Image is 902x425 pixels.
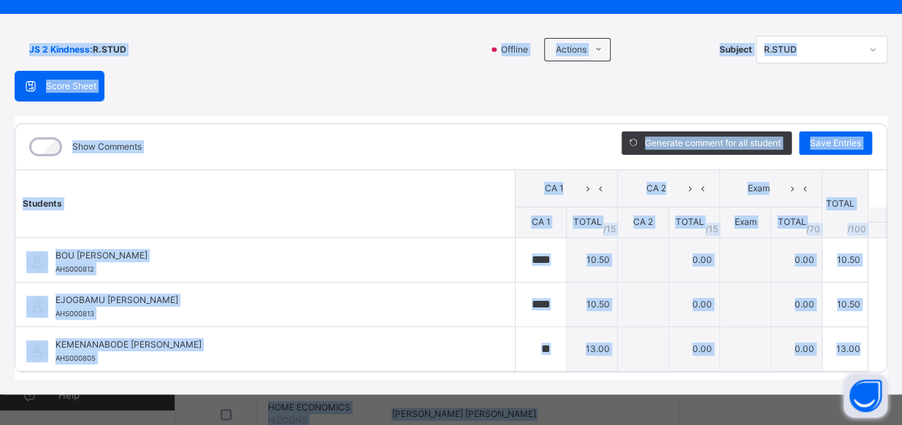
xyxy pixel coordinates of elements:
[668,237,719,282] td: 0.00
[56,354,96,362] span: AHS000805
[668,326,719,371] td: 0.00
[734,216,756,227] span: Exam
[556,43,586,56] span: Actions
[29,43,93,56] span: JS 2 Kindness :
[731,182,786,195] span: Exam
[573,216,601,227] span: TOTAL
[771,237,822,282] td: 0.00
[93,43,126,56] span: R.STUD
[26,296,48,318] img: default.svg
[810,137,861,150] span: Save Entries
[847,223,866,236] span: /100
[72,140,142,153] label: Show Comments
[531,216,550,227] span: CA 1
[500,43,537,56] span: Offline
[675,216,703,227] span: TOTAL
[771,326,822,371] td: 0.00
[668,282,719,326] td: 0.00
[566,326,617,371] td: 13.00
[645,137,781,150] span: Generate comment for all student
[56,294,482,307] span: EJOGBAMU [PERSON_NAME]
[56,310,94,318] span: AHS000813
[56,265,94,273] span: AHS000812
[26,251,48,273] img: default.svg
[822,237,868,282] td: 10.50
[629,182,684,195] span: CA 2
[603,223,616,236] span: / 15
[764,43,860,56] div: R.STUD
[777,216,806,227] span: TOTAL
[822,282,868,326] td: 10.50
[806,223,820,236] span: / 70
[46,80,96,93] span: Score Sheet
[26,340,48,362] img: default.svg
[56,249,482,262] span: BOU [PERSON_NAME]
[56,338,482,351] span: KEMENANABODE [PERSON_NAME]
[771,282,822,326] td: 0.00
[719,43,752,56] span: Subject
[822,170,868,238] th: TOTAL
[566,237,617,282] td: 10.50
[23,198,62,209] span: Students
[844,374,887,418] button: Open asap
[633,216,653,227] span: CA 2
[822,326,868,371] td: 13.00
[527,182,581,195] span: CA 1
[566,282,617,326] td: 10.50
[706,223,718,236] span: / 15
